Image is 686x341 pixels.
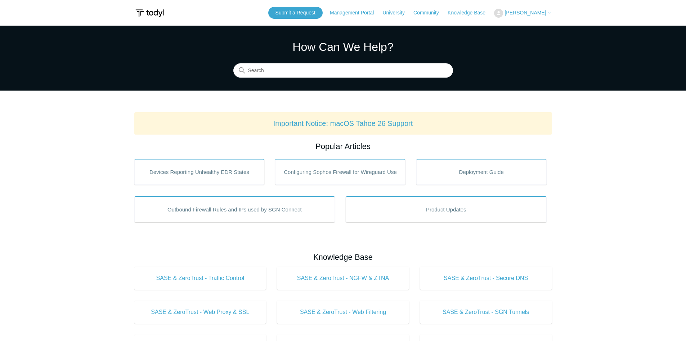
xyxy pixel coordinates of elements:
a: Management Portal [330,9,381,17]
span: SASE & ZeroTrust - NGFW & ZTNA [288,274,398,283]
a: Devices Reporting Unhealthy EDR States [134,159,265,185]
span: SASE & ZeroTrust - Web Proxy & SSL [145,308,256,316]
span: SASE & ZeroTrust - SGN Tunnels [431,308,541,316]
h2: Popular Articles [134,140,552,152]
a: SASE & ZeroTrust - SGN Tunnels [420,301,552,324]
a: SASE & ZeroTrust - NGFW & ZTNA [277,267,409,290]
a: SASE & ZeroTrust - Secure DNS [420,267,552,290]
a: Outbound Firewall Rules and IPs used by SGN Connect [134,196,335,222]
span: [PERSON_NAME] [505,10,546,16]
a: Knowledge Base [448,9,493,17]
h1: How Can We Help? [233,38,453,56]
a: SASE & ZeroTrust - Web Filtering [277,301,409,324]
a: Submit a Request [268,7,323,19]
a: SASE & ZeroTrust - Traffic Control [134,267,266,290]
input: Search [233,64,453,78]
a: Configuring Sophos Firewall for Wireguard Use [275,159,405,185]
span: SASE & ZeroTrust - Secure DNS [431,274,541,283]
button: [PERSON_NAME] [494,9,552,18]
span: SASE & ZeroTrust - Web Filtering [288,308,398,316]
a: Community [413,9,446,17]
a: Important Notice: macOS Tahoe 26 Support [273,119,413,127]
span: SASE & ZeroTrust - Traffic Control [145,274,256,283]
a: University [382,9,412,17]
h2: Knowledge Base [134,251,552,263]
a: SASE & ZeroTrust - Web Proxy & SSL [134,301,266,324]
img: Todyl Support Center Help Center home page [134,6,165,20]
a: Deployment Guide [416,159,547,185]
a: Product Updates [346,196,547,222]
